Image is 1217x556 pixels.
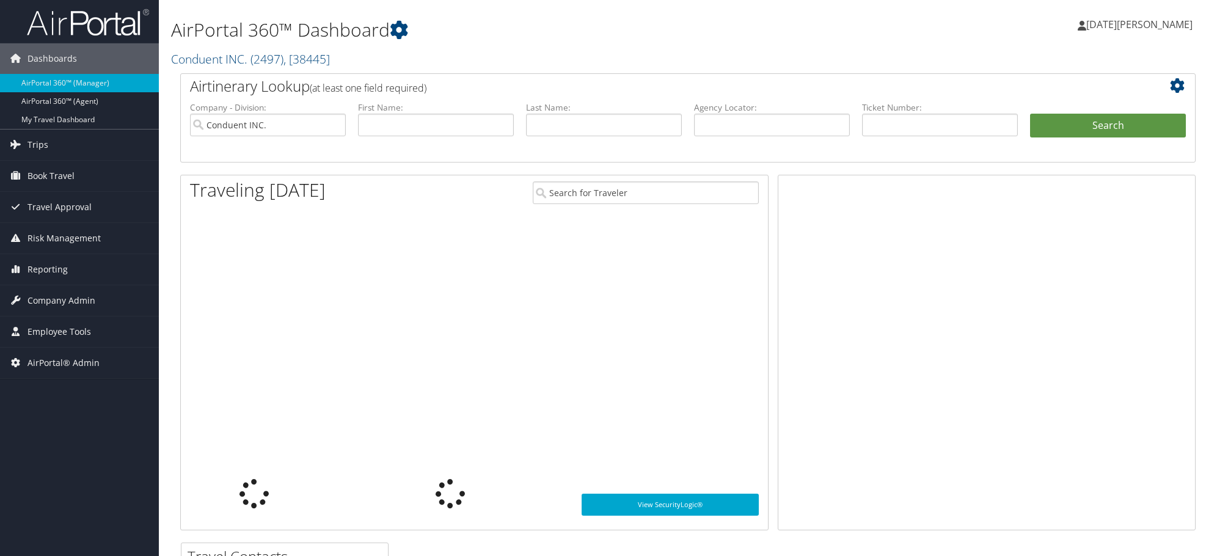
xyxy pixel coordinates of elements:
h1: Traveling [DATE] [190,177,326,203]
a: [DATE][PERSON_NAME] [1078,6,1205,43]
a: View SecurityLogic® [582,494,759,516]
label: Last Name: [526,101,682,114]
span: Travel Approval [27,192,92,222]
span: AirPortal® Admin [27,348,100,378]
span: Reporting [27,254,68,285]
h2: Airtinerary Lookup [190,76,1102,97]
span: (at least one field required) [310,81,426,95]
a: Conduent INC. [171,51,330,67]
label: Company - Division: [190,101,346,114]
span: Trips [27,130,48,160]
span: Risk Management [27,223,101,254]
label: Ticket Number: [862,101,1018,114]
span: [DATE][PERSON_NAME] [1086,18,1193,31]
label: Agency Locator: [694,101,850,114]
img: airportal-logo.png [27,8,149,37]
input: Search for Traveler [533,181,759,204]
h1: AirPortal 360™ Dashboard [171,17,860,43]
span: Employee Tools [27,316,91,347]
span: , [ 38445 ] [283,51,330,67]
label: First Name: [358,101,514,114]
span: Company Admin [27,285,95,316]
span: ( 2497 ) [250,51,283,67]
span: Dashboards [27,43,77,74]
button: Search [1030,114,1186,138]
span: Book Travel [27,161,75,191]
